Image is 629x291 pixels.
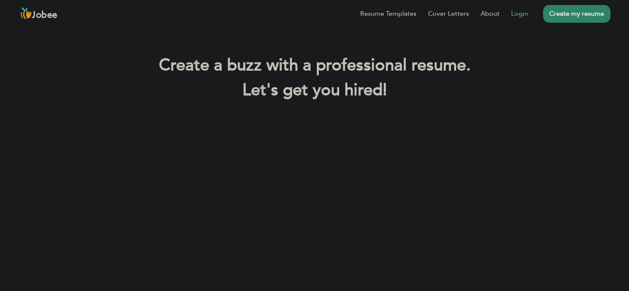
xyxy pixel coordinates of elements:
a: Resume Templates [360,9,416,19]
span: | [383,79,387,101]
a: Cover Letters [428,9,469,19]
a: About [481,9,500,19]
h2: Let's [12,79,617,101]
a: Create my resume [543,5,610,23]
h1: Create a buzz with a professional resume. [12,55,617,76]
span: get you hired! [283,79,387,101]
a: Login [511,9,528,19]
img: jobee.io [19,7,32,20]
span: Jobee [32,11,57,20]
a: Jobee [19,7,57,20]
